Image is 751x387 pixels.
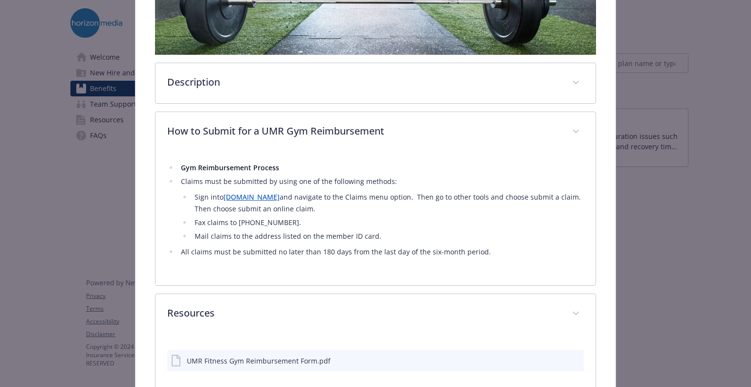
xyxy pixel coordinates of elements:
div: Description [155,63,595,103]
div: How to Submit for a UMR Gym Reimbursement [155,152,595,285]
p: Description [167,75,560,90]
li: Fax claims to [PHONE_NUMBER]. [192,217,583,228]
button: download file [555,356,563,366]
li: Sign into and navigate to the Claims menu option. Then go to other tools and choose submit a clai... [192,191,583,215]
div: How to Submit for a UMR Gym Reimbursement [155,112,595,152]
li: All claims must be submitted no later than 180 days from the last day of the six-month period. [178,246,583,258]
button: preview file [571,356,580,366]
p: How to Submit for a UMR Gym Reimbursement [167,124,560,138]
strong: Gym Reimbursement Process [181,163,279,172]
p: Resources [167,306,560,320]
a: [DOMAIN_NAME] [223,192,280,202]
li: Mail claims to the address listed on the member ID card. [192,230,583,242]
div: Resources [155,294,595,334]
li: Claims must be submitted by using one of the following methods: [178,176,583,242]
div: UMR Fitness Gym Reimbursement Form.pdf [187,356,331,366]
